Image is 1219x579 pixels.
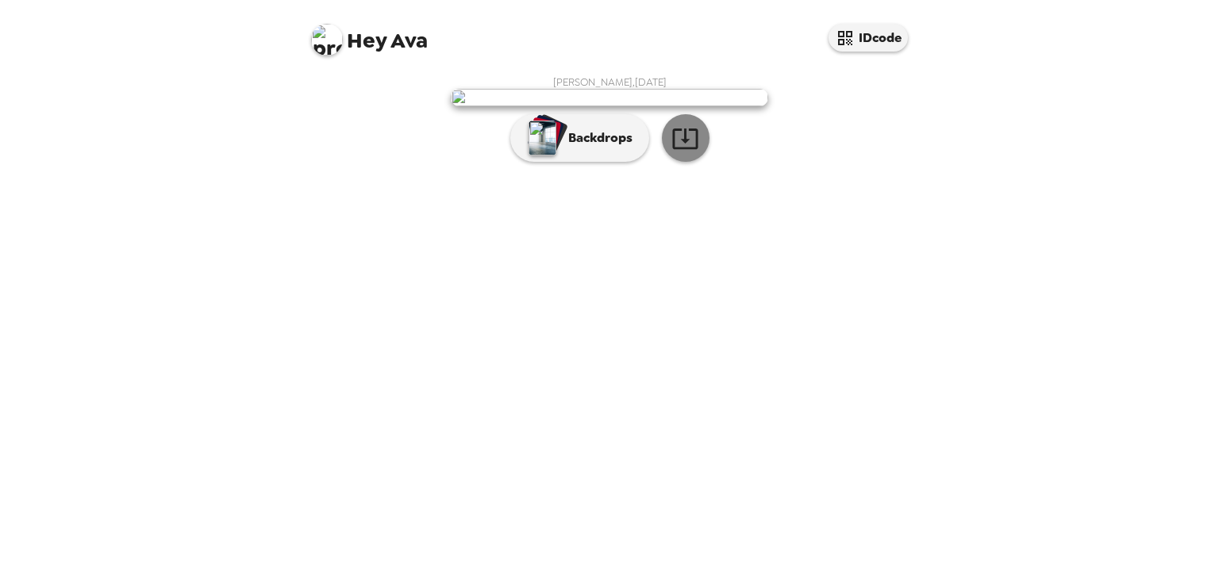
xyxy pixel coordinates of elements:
p: Backdrops [560,128,633,148]
span: [PERSON_NAME] , [DATE] [553,75,667,89]
span: Hey [347,26,386,55]
button: Backdrops [510,114,649,162]
span: Ava [311,16,428,52]
button: IDcode [829,24,908,52]
img: user [451,89,768,106]
img: profile pic [311,24,343,56]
